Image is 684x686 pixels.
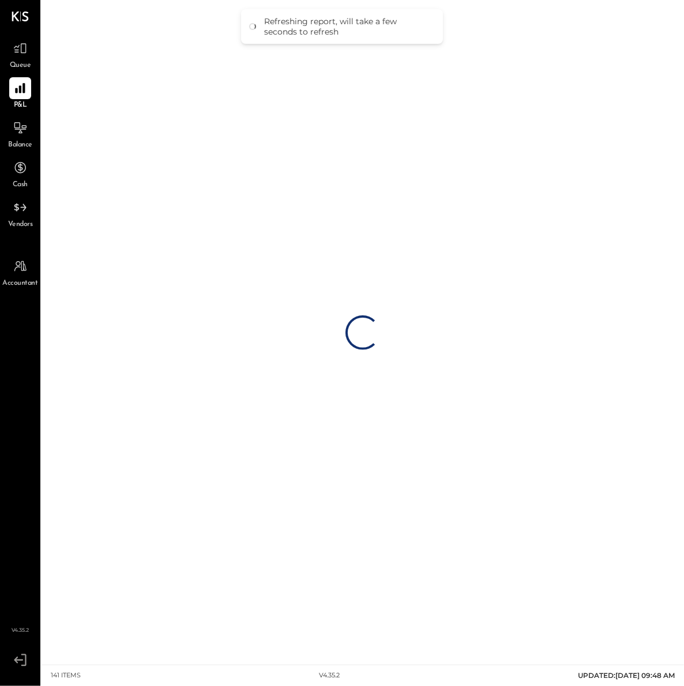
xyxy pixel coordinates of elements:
[3,278,38,289] span: Accountant
[14,100,27,111] span: P&L
[1,197,40,230] a: Vendors
[1,157,40,190] a: Cash
[264,16,431,37] div: Refreshing report, will take a few seconds to refresh
[10,61,31,71] span: Queue
[1,117,40,150] a: Balance
[8,140,32,150] span: Balance
[51,671,81,680] div: 141 items
[13,180,28,190] span: Cash
[1,255,40,289] a: Accountant
[578,671,675,680] span: UPDATED: [DATE] 09:48 AM
[8,220,33,230] span: Vendors
[319,671,340,680] div: v 4.35.2
[1,37,40,71] a: Queue
[1,77,40,111] a: P&L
